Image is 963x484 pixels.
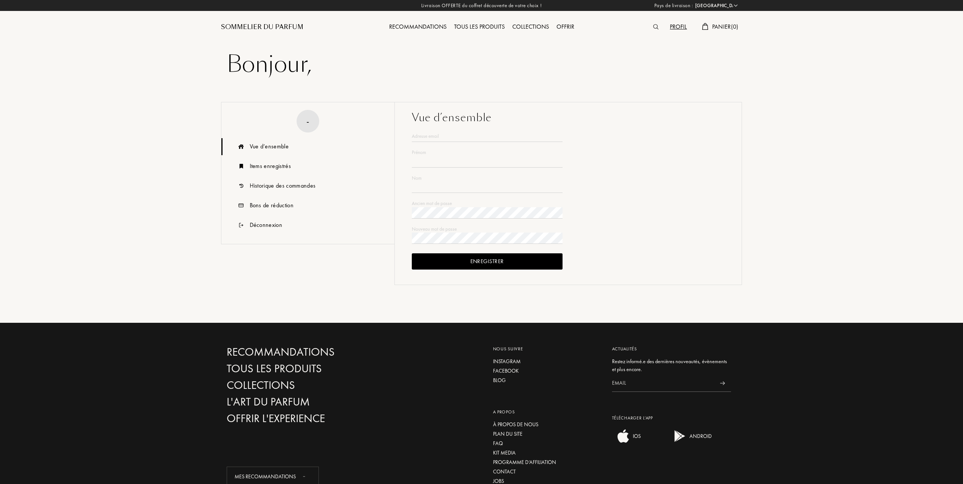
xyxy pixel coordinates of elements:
[612,438,641,445] a: ios appIOS
[385,22,450,32] div: Recommandations
[306,115,309,128] div: -
[250,142,289,151] div: Vue d’ensemble
[493,358,601,365] a: Instagram
[669,438,712,445] a: android appANDROID
[553,23,578,31] a: Offrir
[250,201,294,210] div: Bons de réduction
[493,458,601,466] a: Programme d’affiliation
[412,200,563,207] div: Ancien mot de passe
[612,415,731,421] div: Télécharger L’app
[612,345,731,352] div: Actualités
[250,181,316,190] div: Historique des commandes
[493,439,601,447] a: FAQ
[236,158,246,175] img: icn_book.svg
[688,429,712,444] div: ANDROID
[236,217,246,234] img: icn_logout.svg
[493,376,601,384] a: Blog
[493,449,601,457] a: Kit media
[236,138,246,155] img: icn_overview.svg
[385,23,450,31] a: Recommandations
[227,49,737,79] div: Bonjour ,
[412,149,563,156] div: Prénom
[250,162,291,171] div: Items enregistrés
[493,408,601,415] div: A propos
[612,375,714,392] input: Email
[227,362,389,375] a: Tous les produits
[227,395,389,408] a: L'Art du Parfum
[631,429,641,444] div: IOS
[654,2,693,9] span: Pays de livraison :
[493,430,601,438] a: Plan du site
[227,379,389,392] a: Collections
[616,429,631,444] img: ios app
[509,23,553,31] a: Collections
[666,22,691,32] div: Profil
[712,23,739,31] span: Panier ( 0 )
[493,468,601,476] a: Contact
[702,23,708,30] img: cart.svg
[412,110,725,126] div: Vue d’ensemble
[250,220,283,230] div: Déconnexion
[236,177,246,194] img: icn_history.svg
[509,22,553,32] div: Collections
[493,345,601,352] div: Nous suivre
[612,358,731,373] div: Restez informé.e des dernières nouveautés, évènements et plus encore.
[653,24,658,29] img: search_icn.svg
[450,22,509,32] div: Tous les produits
[412,225,563,233] div: Nouveau mot de passe
[450,23,509,31] a: Tous les produits
[412,174,563,182] div: Nom
[553,22,578,32] div: Offrir
[227,345,389,359] a: Recommandations
[300,469,315,484] div: animation
[412,133,563,140] div: Adresse email
[227,412,389,425] a: Offrir l'experience
[412,253,563,270] div: Enregistrer
[733,3,739,8] img: arrow_w.png
[720,381,725,385] img: news_send.svg
[672,429,688,444] img: android app
[236,197,246,214] img: icn_code.svg
[221,23,303,32] a: Sommelier du Parfum
[666,23,691,31] a: Profil
[493,367,601,375] a: Facebook
[493,421,601,429] a: À propos de nous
